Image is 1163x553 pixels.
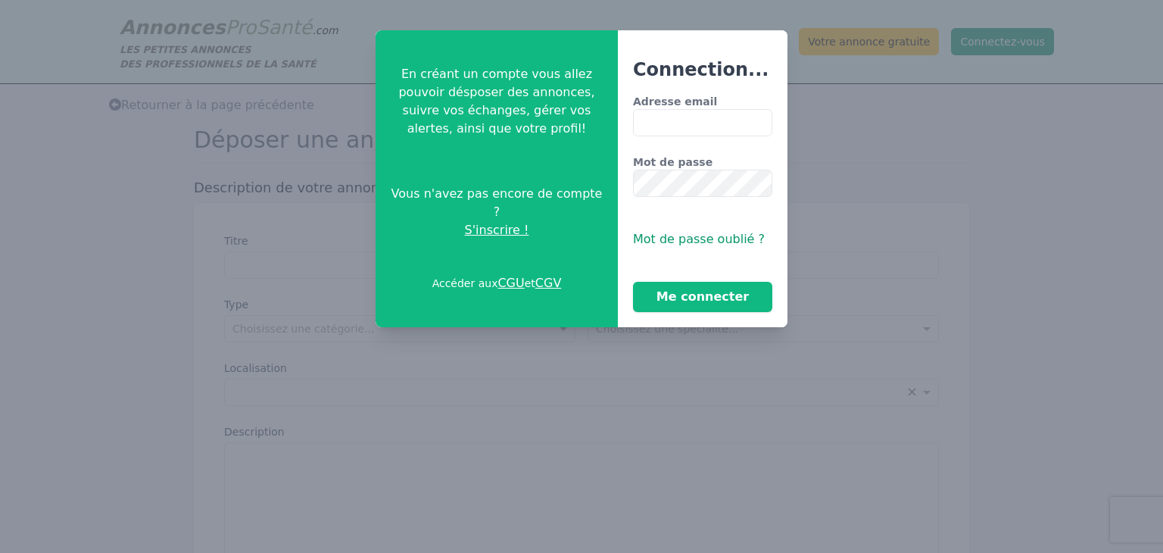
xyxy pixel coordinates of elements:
button: Me connecter [633,282,772,312]
p: Accéder aux et [432,274,562,292]
span: S'inscrire ! [465,221,529,239]
span: Mot de passe oublié ? [633,232,765,246]
p: En créant un compte vous allez pouvoir désposer des annonces, suivre vos échanges, gérer vos aler... [388,65,606,138]
a: CGU [497,276,524,290]
span: Vous n'avez pas encore de compte ? [388,185,606,221]
label: Mot de passe [633,155,772,170]
h3: Connection... [633,58,772,82]
a: CGV [535,276,562,290]
label: Adresse email [633,94,772,109]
